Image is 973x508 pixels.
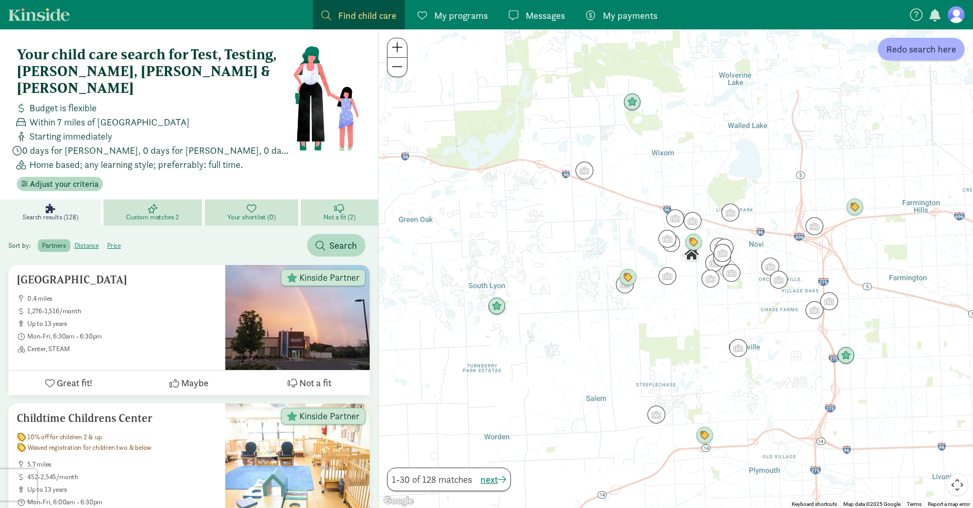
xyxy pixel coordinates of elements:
[723,264,740,282] div: Click to see details
[57,376,92,390] span: Great fit!
[846,198,864,216] div: Click to see details
[299,411,360,421] span: Kinside Partner
[181,376,208,390] span: Maybe
[29,157,243,172] span: Home based; any learning style; preferrably: full time.
[29,101,97,115] span: Budget is flexible
[576,162,593,179] div: Click to see details
[27,294,217,303] span: 0.4 miles
[526,8,565,23] span: Messages
[837,347,855,365] div: Click to see details
[683,246,700,263] div: Click to see details
[616,276,634,293] div: Click to see details
[658,230,676,248] div: Click to see details
[805,301,823,319] div: Click to see details
[8,8,70,21] a: Kinside
[29,115,190,129] span: Within 7 miles of [GEOGRAPHIC_DATA]
[30,178,99,190] span: Adjust your criteria
[338,8,396,23] span: Find child care
[792,501,837,508] button: Keyboard shortcuts
[820,292,838,310] div: Click to see details
[666,209,684,227] div: Click to see details
[103,199,205,226] a: Custom matches 2
[323,213,355,221] span: Not a fit (2)
[17,46,292,97] h4: Your child care search for Test, Testing, [PERSON_NAME], [PERSON_NAME] & [PERSON_NAME]
[8,241,36,250] span: Sort by:
[27,320,217,328] span: up to 13 years
[70,239,103,252] label: distance
[685,234,703,251] div: Click to see details
[17,412,217,425] h5: Childtime Childrens Center
[205,199,301,226] a: Your shortlist (0)
[27,433,102,441] span: 10% off for children 2 & up
[658,267,676,285] div: Click to see details
[705,254,723,272] div: Click to see details
[702,270,719,288] div: Click to see details
[713,249,731,267] div: Click to see details
[878,38,965,60] button: Redo search here
[647,406,665,424] div: Click to see details
[907,501,922,507] a: Terms
[17,273,217,286] h5: [GEOGRAPHIC_DATA]
[27,485,217,494] span: up to 13 years
[27,460,217,469] span: 5.7 miles
[805,217,823,235] div: Click to see details
[27,332,217,341] span: Mon-Fri, 6:30am - 6:30pm
[103,239,125,252] label: price
[381,494,416,508] a: Open this area in Google Maps (opens a new window)
[761,258,779,276] div: Click to see details
[434,8,488,23] span: My programs
[619,269,637,287] div: Click to see details
[29,129,112,143] span: Starting immediately
[729,339,747,357] div: Click to see details
[488,298,506,315] div: Click to see details
[710,238,728,256] div: Click to see details
[27,473,217,481] span: 452-2,545/month
[329,238,357,252] span: Search
[714,244,731,262] div: Click to see details
[603,8,657,23] span: My payments
[17,177,103,192] button: Adjust your criteria
[27,345,217,353] span: Center, STEAM
[843,501,901,507] span: Map data ©2025 Google
[23,213,78,221] span: Search results (128)
[27,307,217,315] span: 1,276-1,516/month
[301,199,378,226] a: Not a fit (2)
[721,204,739,221] div: Click to see details
[480,472,506,486] button: next
[8,371,129,395] button: Great fit!
[947,474,968,495] button: Map camera controls
[886,42,956,56] span: Redo search here
[299,273,360,282] span: Kinside Partner
[27,443,152,452] span: Waived registration for children two & below
[928,501,970,507] a: Report a map error
[129,371,249,395] button: Maybe
[392,472,472,486] span: 1-30 of 128 matches
[307,234,365,257] button: Search
[249,371,370,395] button: Not a fit
[623,93,641,111] div: Click to see details
[716,239,734,257] div: Click to see details
[381,494,416,508] img: Google
[126,213,179,221] span: Custom matches 2
[696,427,714,444] div: Click to see details
[770,271,788,289] div: Click to see details
[22,143,292,157] span: 0 days for [PERSON_NAME], 0 days for [PERSON_NAME], 0 days for [PERSON_NAME] , 0 days for Test, 0...
[299,376,331,390] span: Not a fit
[38,239,70,252] label: partners
[27,498,217,506] span: Mon-Fri, 6:00am - 6:30pm
[684,212,702,230] div: Click to see details
[227,213,275,221] span: Your shortlist (0)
